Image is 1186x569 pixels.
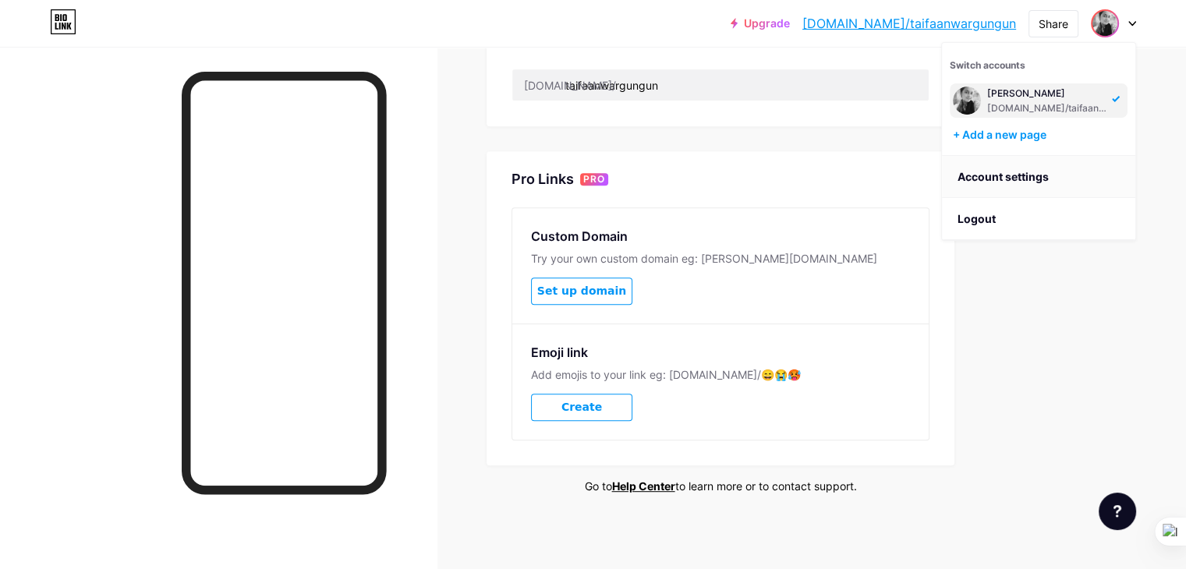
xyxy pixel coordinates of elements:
[953,127,1128,143] div: + Add a new page
[531,252,910,265] div: Try your own custom domain eg: [PERSON_NAME][DOMAIN_NAME]
[953,87,981,115] img: taifaanwargungun
[512,170,574,189] div: Pro Links
[987,87,1107,100] div: [PERSON_NAME]
[524,77,616,94] div: [DOMAIN_NAME]/
[731,17,790,30] a: Upgrade
[561,401,602,414] span: Create
[583,173,605,186] span: PRO
[612,479,675,493] a: Help Center
[802,14,1016,33] a: [DOMAIN_NAME]/taifaanwargungun
[531,368,910,381] div: Add emojis to your link eg: [DOMAIN_NAME]/😄😭🥵
[531,394,632,421] button: Create
[942,156,1135,198] a: Account settings
[1039,16,1068,32] div: Share
[950,59,1025,71] span: Switch accounts
[487,478,954,494] div: Go to to learn more or to contact support.
[531,277,632,305] button: Set up domain
[512,69,929,101] input: username
[987,102,1107,115] div: [DOMAIN_NAME]/taifaanwargungun
[1092,11,1117,36] img: taifaanwargungun
[942,198,1135,240] li: Logout
[537,284,626,298] span: Set up domain
[191,80,378,486] iframe: To enrich screen reader interactions, please activate Accessibility in Grammarly extension settings
[531,227,910,246] div: Custom Domain
[531,343,910,362] div: Emoji link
